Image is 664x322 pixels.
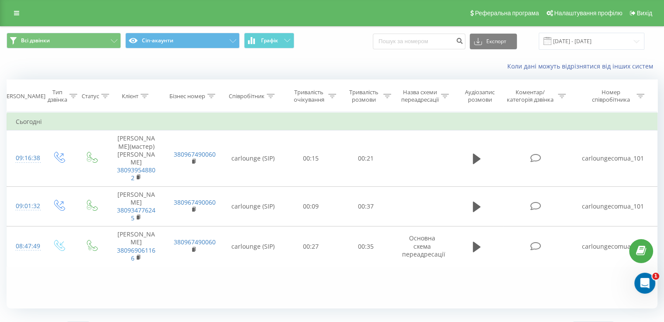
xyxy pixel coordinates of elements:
[569,186,657,226] td: carloungecomua_101
[338,226,393,267] td: 00:35
[174,198,216,206] a: 380967490060
[261,38,278,44] span: Графік
[588,89,634,103] div: Номер співробітника
[652,273,659,280] span: 1
[16,198,33,215] div: 09:01:32
[174,150,216,158] a: 380967490060
[21,37,50,44] span: Всі дзвінки
[125,33,240,48] button: Сіп-акаунти
[1,92,45,100] div: [PERSON_NAME]
[569,130,657,186] td: carloungecomua_101
[475,10,539,17] span: Реферальна програма
[292,89,327,103] div: Тривалість очікування
[108,226,165,267] td: [PERSON_NAME]
[393,226,451,267] td: Основна схема переадресації
[338,186,393,226] td: 00:37
[16,238,33,255] div: 08:47:49
[507,62,657,70] a: Коли дані можуть відрізнятися вiд інших систем
[7,33,121,48] button: Всі дзвінки
[117,206,155,222] a: 380934776245
[505,89,556,103] div: Коментар/категорія дзвінка
[48,89,67,103] div: Тип дзвінка
[470,34,517,49] button: Експорт
[283,130,338,186] td: 00:15
[554,10,622,17] span: Налаштування профілю
[222,130,284,186] td: carlounge (SIP)
[108,186,165,226] td: [PERSON_NAME]
[117,246,155,262] a: 380969061166
[244,33,294,48] button: Графік
[637,10,652,17] span: Вихід
[401,89,439,103] div: Назва схеми переадресації
[117,166,155,182] a: 380939548802
[7,113,657,130] td: Сьогодні
[373,34,465,49] input: Пошук за номером
[169,92,205,100] div: Бізнес номер
[283,226,338,267] td: 00:27
[16,150,33,167] div: 09:16:38
[82,92,99,100] div: Статус
[458,89,501,103] div: Аудіозапис розмови
[174,238,216,246] a: 380967490060
[346,89,381,103] div: Тривалість розмови
[569,226,657,267] td: carloungecomua_101
[634,273,655,294] iframe: Intercom live chat
[338,130,393,186] td: 00:21
[222,226,284,267] td: carlounge (SIP)
[222,186,284,226] td: carlounge (SIP)
[283,186,338,226] td: 00:09
[122,92,138,100] div: Клієнт
[108,130,165,186] td: [PERSON_NAME](мастер) [PERSON_NAME]
[229,92,265,100] div: Співробітник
